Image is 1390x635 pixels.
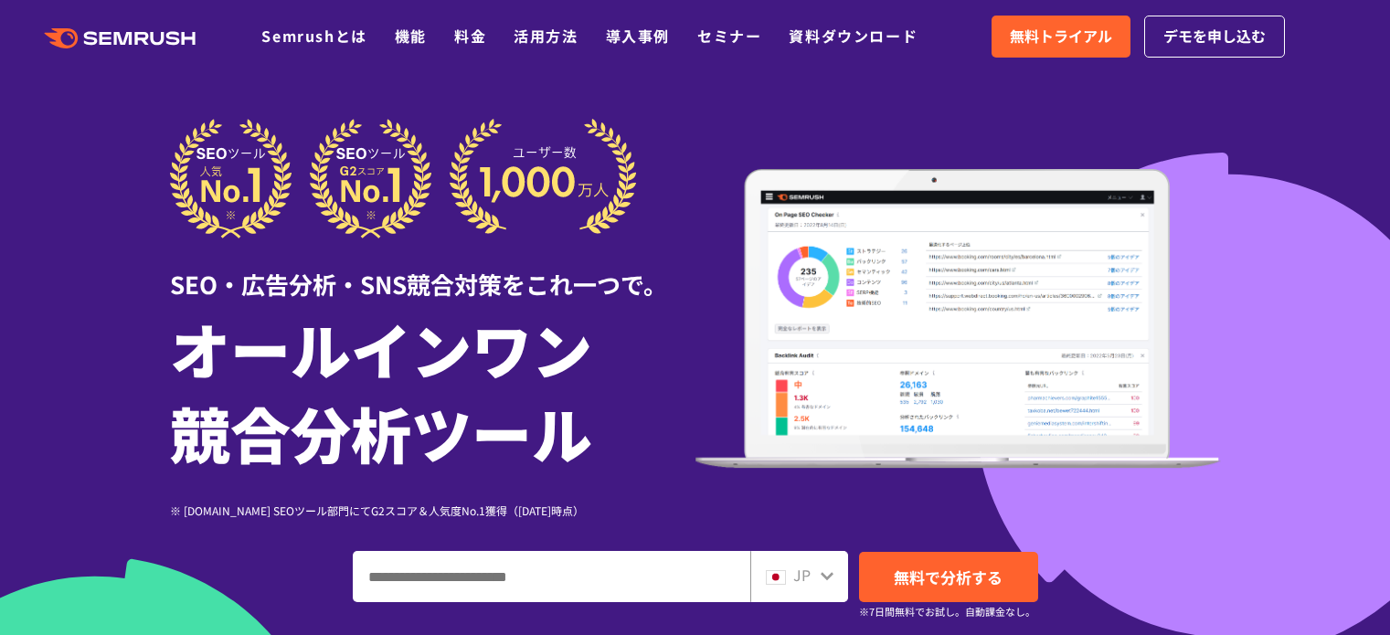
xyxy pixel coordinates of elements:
input: ドメイン、キーワードまたはURLを入力してください [354,552,749,601]
a: Semrushとは [261,25,366,47]
a: 無料で分析する [859,552,1038,602]
h1: オールインワン 競合分析ツール [170,306,695,474]
span: 無料トライアル [1010,25,1112,48]
a: 無料トライアル [992,16,1130,58]
a: 料金 [454,25,486,47]
span: 無料で分析する [894,566,1003,588]
div: ※ [DOMAIN_NAME] SEOツール部門にてG2スコア＆人気度No.1獲得（[DATE]時点） [170,502,695,519]
div: SEO・広告分析・SNS競合対策をこれ一つで。 [170,238,695,302]
a: デモを申し込む [1144,16,1285,58]
a: 資料ダウンロード [789,25,918,47]
a: 活用方法 [514,25,578,47]
span: デモを申し込む [1163,25,1266,48]
a: 機能 [395,25,427,47]
a: セミナー [697,25,761,47]
small: ※7日間無料でお試し。自動課金なし。 [859,603,1035,620]
span: JP [793,564,811,586]
a: 導入事例 [606,25,670,47]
